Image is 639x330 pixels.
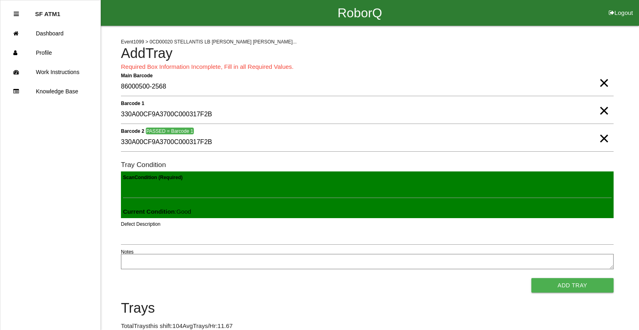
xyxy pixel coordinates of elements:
[121,72,153,78] b: Main Barcode
[123,174,183,180] b: Scan Condition (Required)
[123,208,191,215] span: : Good
[121,62,614,72] p: Required Box Information Incomplete, Fill in all Required Values.
[121,128,144,134] b: Barcode 2
[0,24,100,43] a: Dashboard
[121,78,614,96] input: Required
[0,62,100,82] a: Work Instructions
[599,122,609,138] span: Clear Input
[599,95,609,111] span: Clear Input
[121,248,133,256] label: Notes
[121,161,614,169] h6: Tray Condition
[0,82,100,101] a: Knowledge Base
[14,4,19,24] div: Close
[121,221,160,228] label: Defect Description
[121,46,614,61] h4: Add Tray
[35,4,60,17] p: SF ATM1
[121,100,144,106] b: Barcode 1
[123,208,175,215] b: Current Condition
[599,67,609,83] span: Clear Input
[121,39,297,45] span: Event 1099 > 0CD00020 STELLANTIS LB [PERSON_NAME] [PERSON_NAME]...
[146,128,194,134] span: PASSED = Barcode 1
[121,301,614,316] h4: Trays
[531,278,614,293] button: Add Tray
[0,43,100,62] a: Profile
